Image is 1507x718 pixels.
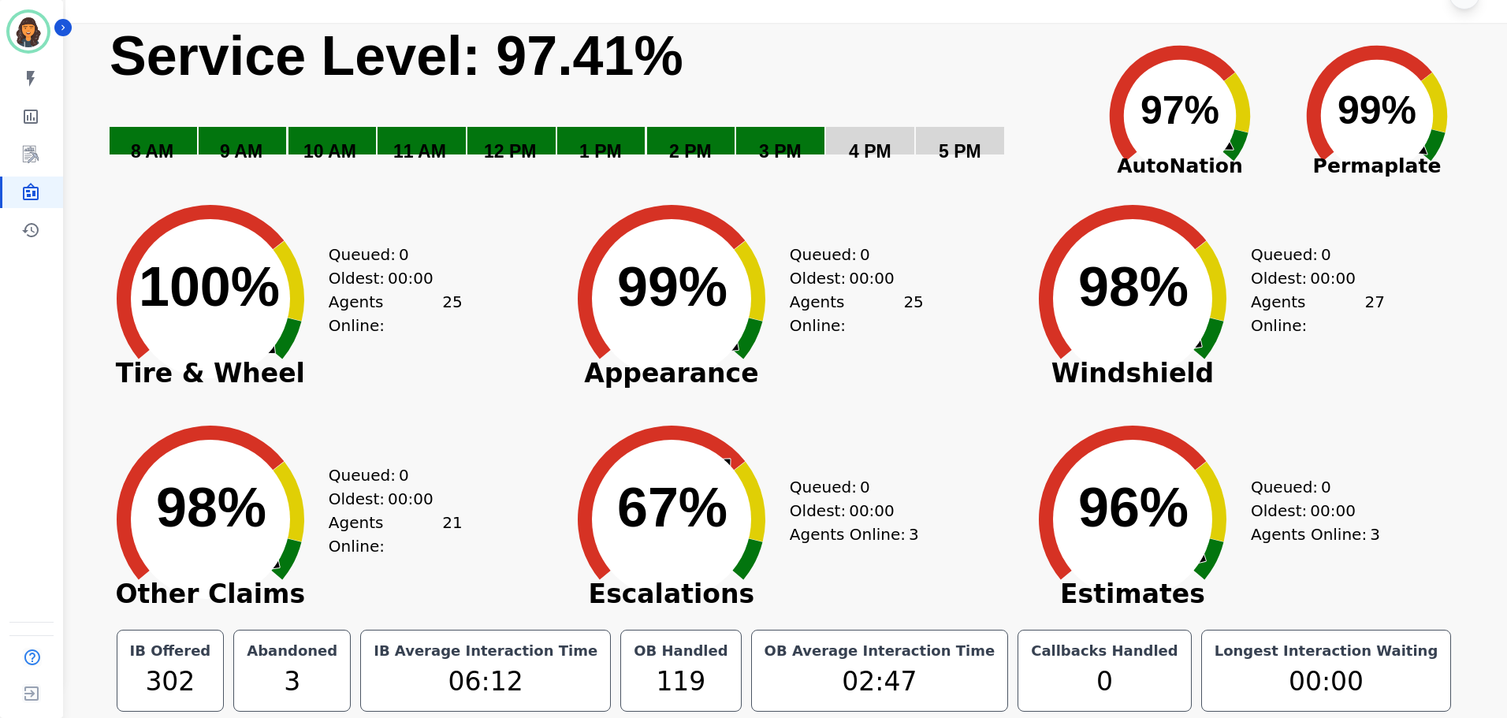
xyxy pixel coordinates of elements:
[92,586,329,602] span: Other Claims
[790,523,924,546] div: Agents Online:
[631,662,731,701] div: 119
[9,13,47,50] img: Bordered avatar
[1251,499,1369,523] div: Oldest:
[1251,475,1369,499] div: Queued:
[370,640,601,662] div: IB Average Interaction Time
[909,523,919,546] span: 3
[790,290,924,337] div: Agents Online:
[244,640,340,662] div: Abandoned
[1014,366,1251,381] span: Windshield
[484,141,536,162] text: 12 PM
[669,141,712,162] text: 2 PM
[1078,256,1189,318] text: 98%
[442,511,462,558] span: 21
[579,141,622,162] text: 1 PM
[617,256,727,318] text: 99%
[1251,523,1385,546] div: Agents Online:
[108,23,1078,184] svg: Service Level: 0%
[1028,640,1181,662] div: Callbacks Handled
[399,463,409,487] span: 0
[110,25,683,87] text: Service Level: 97.41%
[1364,290,1384,337] span: 27
[849,499,895,523] span: 00:00
[939,141,981,162] text: 5 PM
[127,640,214,662] div: IB Offered
[370,662,601,701] div: 06:12
[903,290,923,337] span: 25
[553,586,790,602] span: Escalations
[399,243,409,266] span: 0
[1078,477,1189,538] text: 96%
[790,266,908,290] div: Oldest:
[156,477,266,538] text: 98%
[388,487,433,511] span: 00:00
[1321,475,1331,499] span: 0
[790,475,908,499] div: Queued:
[1028,662,1181,701] div: 0
[131,141,173,162] text: 8 AM
[759,141,802,162] text: 3 PM
[1140,88,1219,132] text: 97%
[92,366,329,381] span: Tire & Wheel
[790,243,908,266] div: Queued:
[1211,662,1442,701] div: 00:00
[553,366,790,381] span: Appearance
[761,640,999,662] div: OB Average Interaction Time
[1338,88,1416,132] text: 99%
[1370,523,1380,546] span: 3
[849,266,895,290] span: 00:00
[1310,266,1356,290] span: 00:00
[1251,243,1369,266] div: Queued:
[790,499,908,523] div: Oldest:
[1081,151,1278,181] span: AutoNation
[329,487,447,511] div: Oldest:
[329,511,463,558] div: Agents Online:
[1014,586,1251,602] span: Estimates
[860,475,870,499] span: 0
[761,662,999,701] div: 02:47
[1278,151,1475,181] span: Permaplate
[329,266,447,290] div: Oldest:
[393,141,446,162] text: 11 AM
[303,141,356,162] text: 10 AM
[860,243,870,266] span: 0
[1310,499,1356,523] span: 00:00
[849,141,891,162] text: 4 PM
[329,290,463,337] div: Agents Online:
[1321,243,1331,266] span: 0
[617,477,727,538] text: 67%
[127,662,214,701] div: 302
[139,256,280,318] text: 100%
[329,463,447,487] div: Queued:
[1211,640,1442,662] div: Longest Interaction Waiting
[1251,290,1385,337] div: Agents Online:
[244,662,340,701] div: 3
[388,266,433,290] span: 00:00
[442,290,462,337] span: 25
[631,640,731,662] div: OB Handled
[220,141,262,162] text: 9 AM
[1251,266,1369,290] div: Oldest:
[329,243,447,266] div: Queued:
